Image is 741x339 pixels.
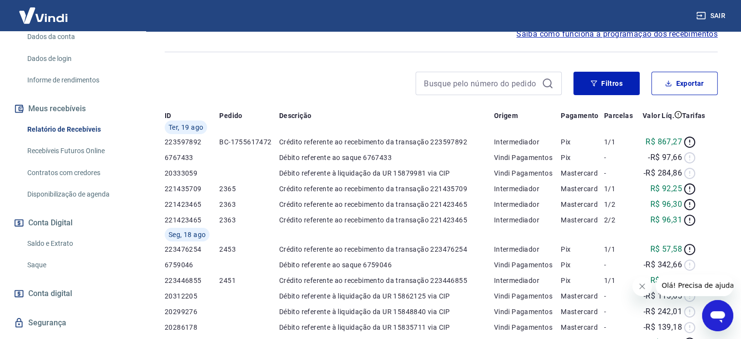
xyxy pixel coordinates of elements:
[682,111,705,120] p: Tarifas
[165,322,219,332] p: 20286178
[279,276,494,285] p: Crédito referente ao recebimento da transação 223446855
[604,244,637,254] p: 1/1
[165,307,219,317] p: 20299276
[279,215,494,225] p: Crédito referente ao recebimento da transação 221423465
[494,184,561,194] p: Intermediador
[279,137,494,147] p: Crédito referente ao recebimento da transação 223597892
[648,152,682,163] p: -R$ 97,66
[219,215,279,225] p: 2363
[279,111,312,120] p: Descrição
[561,137,604,147] p: Pix
[494,215,561,225] p: Intermediador
[165,153,219,162] p: 6767433
[494,322,561,332] p: Vindi Pagamentos
[650,243,682,255] p: R$ 57,58
[12,0,75,30] img: Vindi
[573,72,640,95] button: Filtros
[561,260,604,270] p: Pix
[604,168,637,178] p: -
[561,307,604,317] p: Mastercard
[165,168,219,178] p: 20333059
[702,300,733,331] iframe: Botão para abrir a janela de mensagens
[650,199,682,210] p: R$ 96,30
[23,163,134,183] a: Contratos com credores
[23,234,134,254] a: Saldo e Extrato
[643,111,674,120] p: Valor Líq.
[561,244,604,254] p: Pix
[516,28,718,40] a: Saiba como funciona a programação dos recebimentos
[12,283,134,304] a: Conta digital
[279,307,494,317] p: Débito referente à liquidação da UR 15848840 via CIP
[169,230,206,239] span: Seg, 18 ago
[604,322,637,332] p: -
[279,168,494,178] p: Débito referente à liquidação da UR 15879981 via CIP
[644,321,682,333] p: -R$ 139,18
[169,122,203,132] span: Ter, 19 ago
[23,184,134,204] a: Disponibilização de agenda
[279,322,494,332] p: Débito referente à liquidação da UR 15835711 via CIP
[12,312,134,334] a: Segurança
[165,276,219,285] p: 223446855
[604,291,637,301] p: -
[646,136,682,148] p: R$ 867,27
[12,98,134,120] button: Meus recebíveis
[23,70,134,90] a: Informe de rendimentos
[23,255,134,275] a: Saque
[561,153,604,162] p: Pix
[219,184,279,194] p: 2365
[279,184,494,194] p: Crédito referente ao recebimento da transação 221435709
[28,287,72,300] span: Conta digital
[494,153,561,162] p: Vindi Pagamentos
[23,27,134,47] a: Dados da conta
[644,306,682,318] p: -R$ 242,01
[494,244,561,254] p: Intermediador
[604,153,637,162] p: -
[650,183,682,195] p: R$ 92,25
[644,259,682,271] p: -R$ 342,66
[604,307,637,317] p: -
[23,141,134,161] a: Recebíveis Futuros Online
[165,111,171,120] p: ID
[219,137,279,147] p: BC-1755617472
[604,111,633,120] p: Parcelas
[604,276,637,285] p: 1/1
[424,76,538,91] input: Busque pelo número do pedido
[561,184,604,194] p: Mastercard
[561,215,604,225] p: Mastercard
[561,322,604,332] p: Mastercard
[604,215,637,225] p: 2/2
[561,168,604,178] p: Mastercard
[6,7,82,15] span: Olá! Precisa de ajuda?
[279,153,494,162] p: Débito referente ao saque 6767433
[165,260,219,270] p: 6759046
[494,276,561,285] p: Intermediador
[494,168,561,178] p: Vindi Pagamentos
[650,214,682,226] p: R$ 96,31
[165,215,219,225] p: 221423465
[561,291,604,301] p: Mastercard
[494,199,561,209] p: Intermediador
[165,291,219,301] p: 20312205
[604,260,637,270] p: -
[651,72,718,95] button: Exportar
[604,199,637,209] p: 1/2
[23,120,134,140] a: Relatório de Recebíveis
[219,199,279,209] p: 2363
[656,275,733,296] iframe: Mensagem da empresa
[165,184,219,194] p: 221435709
[632,277,652,296] iframe: Fechar mensagem
[165,137,219,147] p: 223597892
[12,212,134,234] button: Conta Digital
[561,276,604,285] p: Pix
[23,49,134,69] a: Dados de login
[219,111,242,120] p: Pedido
[165,199,219,209] p: 221423465
[494,137,561,147] p: Intermediador
[219,276,279,285] p: 2451
[604,184,637,194] p: 1/1
[279,199,494,209] p: Crédito referente ao recebimento da transação 221423465
[494,111,518,120] p: Origem
[494,307,561,317] p: Vindi Pagamentos
[494,260,561,270] p: Vindi Pagamentos
[279,291,494,301] p: Débito referente à liquidação da UR 15862125 via CIP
